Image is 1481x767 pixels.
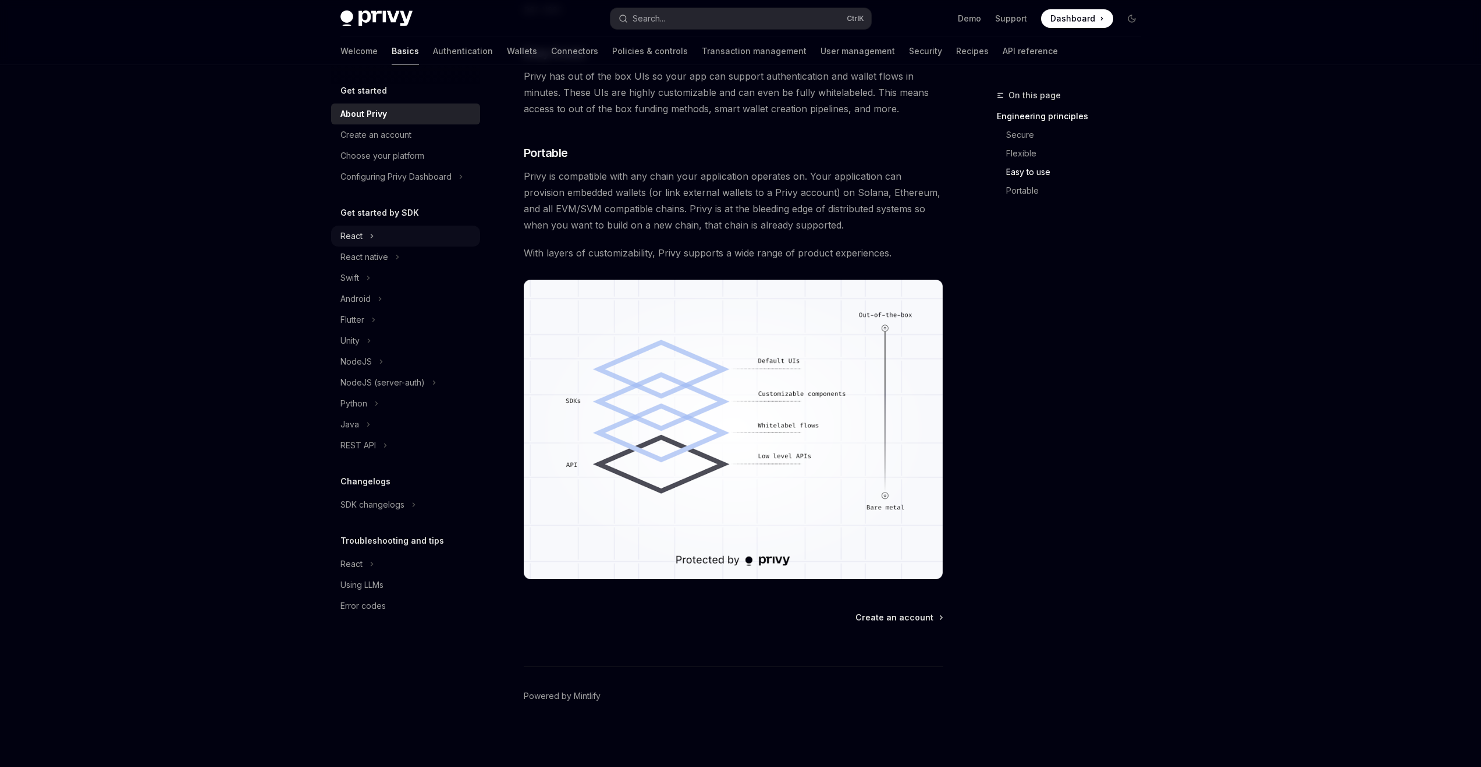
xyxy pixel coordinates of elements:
a: Create an account [331,124,480,145]
div: Swift [340,271,359,285]
a: Using LLMs [331,575,480,595]
a: Dashboard [1041,9,1113,28]
div: Error codes [340,599,386,613]
a: Authentication [433,37,493,65]
a: Support [995,13,1027,24]
div: Using LLMs [340,578,383,592]
div: Android [340,292,371,306]
a: API reference [1003,37,1058,65]
a: Basics [392,37,419,65]
div: Choose your platform [340,149,424,163]
span: Ctrl K [847,14,864,23]
a: About Privy [331,104,480,124]
span: Portable [524,145,568,161]
div: SDK changelogs [340,498,404,512]
div: Configuring Privy Dashboard [340,170,452,184]
a: Welcome [340,37,378,65]
div: Unity [340,334,360,348]
a: Create an account [855,612,942,623]
a: Portable [1006,181,1150,200]
div: Python [340,397,367,411]
img: dark logo [340,10,413,27]
div: React [340,229,363,243]
a: Secure [1006,126,1150,144]
div: NodeJS (server-auth) [340,376,425,390]
a: User management [821,37,895,65]
a: Flexible [1006,144,1150,163]
h5: Changelogs [340,475,390,488]
span: Dashboard [1050,13,1095,24]
a: Wallets [507,37,537,65]
a: Security [909,37,942,65]
div: Flutter [340,313,364,327]
h5: Get started by SDK [340,206,419,220]
div: Search... [633,12,665,26]
span: On this page [1008,88,1061,102]
div: About Privy [340,107,387,121]
a: Error codes [331,595,480,616]
a: Easy to use [1006,163,1150,181]
a: Policies & controls [612,37,688,65]
a: Transaction management [702,37,807,65]
a: Choose your platform [331,145,480,166]
a: Connectors [551,37,598,65]
div: Create an account [340,128,411,142]
button: Toggle dark mode [1123,9,1141,28]
a: Engineering principles [997,107,1150,126]
h5: Get started [340,84,387,98]
div: React native [340,250,388,264]
a: Demo [958,13,981,24]
img: images/Customization.png [524,280,943,579]
div: NodeJS [340,355,372,369]
a: Powered by Mintlify [524,690,601,702]
span: Privy has out of the box UIs so your app can support authentication and wallet flows in minutes. ... [524,68,943,117]
button: Search...CtrlK [610,8,871,29]
span: With layers of customizability, Privy supports a wide range of product experiences. [524,245,943,261]
div: Java [340,418,359,431]
h5: Troubleshooting and tips [340,534,444,548]
a: Recipes [956,37,989,65]
div: React [340,557,363,571]
div: REST API [340,438,376,452]
span: Create an account [855,612,933,623]
span: Privy is compatible with any chain your application operates on. Your application can provision e... [524,168,943,233]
